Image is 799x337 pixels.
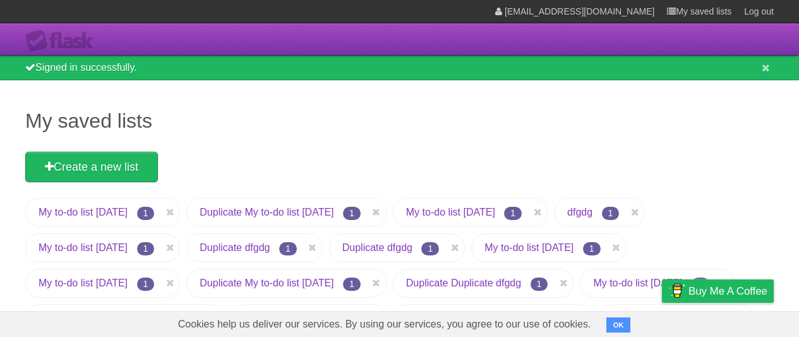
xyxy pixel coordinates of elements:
[342,242,412,253] a: Duplicate dfgdg
[343,278,361,291] span: 1
[606,317,631,333] button: OK
[200,242,270,253] a: Duplicate dfgdg
[688,280,767,302] span: Buy me a coffee
[692,278,709,291] span: 1
[165,312,604,337] span: Cookies help us deliver our services. By using our services, you agree to our use of cookies.
[406,207,495,218] a: My to-do list [DATE]
[39,207,128,218] a: My to-do list [DATE]
[137,278,155,291] span: 1
[668,280,685,302] img: Buy me a coffee
[602,207,620,220] span: 1
[662,279,774,303] a: Buy me a coffee
[504,207,522,220] span: 1
[343,207,361,220] span: 1
[531,278,548,291] span: 1
[39,242,128,253] a: My to-do list [DATE]
[406,278,521,288] a: Duplicate Duplicate dfgdg
[25,152,158,182] a: Create a new list
[593,278,682,288] a: My to-do list [DATE]
[583,242,601,255] span: 1
[137,242,155,255] span: 1
[137,207,155,220] span: 1
[25,30,101,52] div: Flask
[484,242,574,253] a: My to-do list [DATE]
[200,207,333,218] a: Duplicate My to-do list [DATE]
[200,278,333,288] a: Duplicate My to-do list [DATE]
[279,242,297,255] span: 1
[39,278,128,288] a: My to-do list [DATE]
[421,242,439,255] span: 1
[567,207,592,218] a: dfgdg
[25,106,774,136] h1: My saved lists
